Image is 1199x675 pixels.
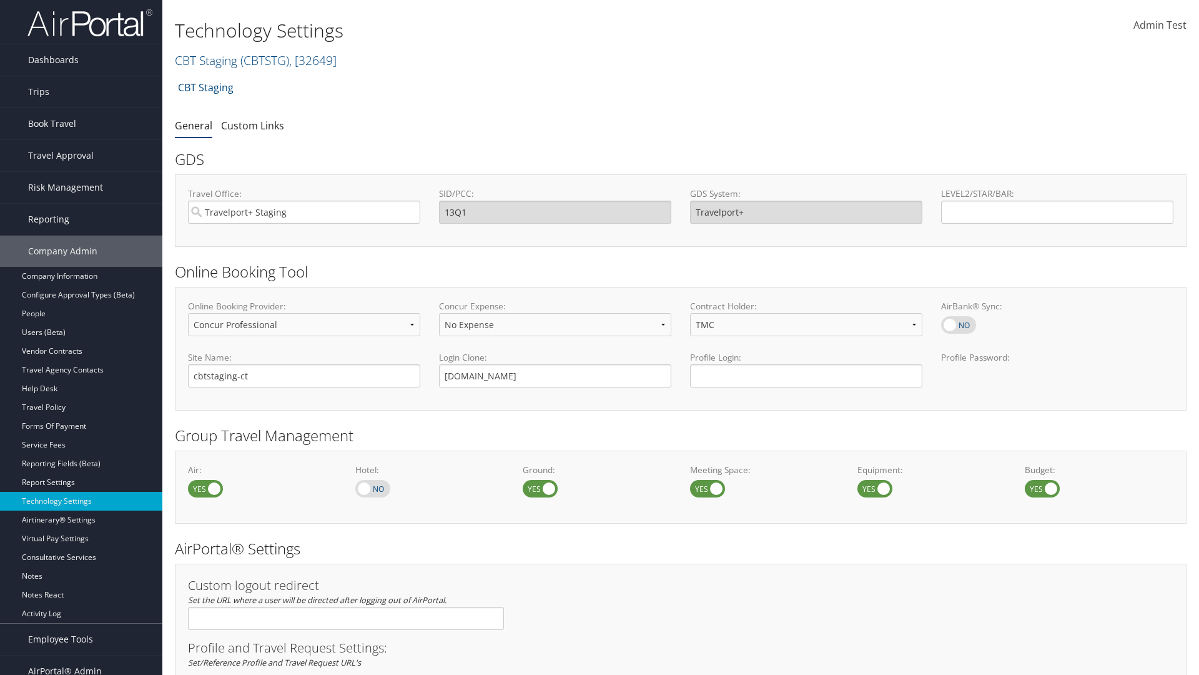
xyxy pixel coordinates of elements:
a: General [175,119,212,132]
label: Travel Office: [188,187,420,200]
span: Book Travel [28,108,76,139]
h3: Profile and Travel Request Settings: [188,642,1173,654]
span: ( CBTSTG ) [240,52,289,69]
label: Profile Login: [690,351,922,387]
label: AirBank® Sync [941,316,976,334]
span: Travel Approval [28,140,94,171]
label: Concur Expense: [439,300,671,312]
a: CBT Staging [175,52,337,69]
label: Contract Holder: [690,300,922,312]
h2: Online Booking Tool [175,261,1187,282]
span: Admin Test [1133,18,1187,32]
span: Reporting [28,204,69,235]
h2: AirPortal® Settings [175,538,1187,559]
label: Login Clone: [439,351,671,364]
label: Budget: [1025,464,1173,476]
h2: GDS [175,149,1177,170]
a: Admin Test [1133,6,1187,45]
label: Meeting Space: [690,464,839,476]
input: Profile Login: [690,364,922,387]
h2: Group Travel Management [175,425,1187,446]
a: Custom Links [221,119,284,132]
span: Dashboards [28,44,79,76]
label: Air: [188,464,337,476]
span: , [ 32649 ] [289,52,337,69]
em: Set/Reference Profile and Travel Request URL's [188,657,361,668]
label: Site Name: [188,351,420,364]
label: Equipment: [857,464,1006,476]
label: Hotel: [355,464,504,476]
label: AirBank® Sync: [941,300,1173,312]
span: Company Admin [28,236,97,267]
label: Online Booking Provider: [188,300,420,312]
label: Profile Password: [941,351,1173,387]
a: CBT Staging [178,75,234,100]
h3: Custom logout redirect [188,579,504,592]
h1: Technology Settings [175,17,849,44]
label: LEVEL2/STAR/BAR: [941,187,1173,200]
span: Risk Management [28,172,103,203]
span: Trips [28,76,49,107]
em: Set the URL where a user will be directed after logging out of AirPortal. [188,594,447,606]
span: Employee Tools [28,624,93,655]
img: airportal-logo.png [27,8,152,37]
label: SID/PCC: [439,187,671,200]
label: GDS System: [690,187,922,200]
label: Ground: [523,464,671,476]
